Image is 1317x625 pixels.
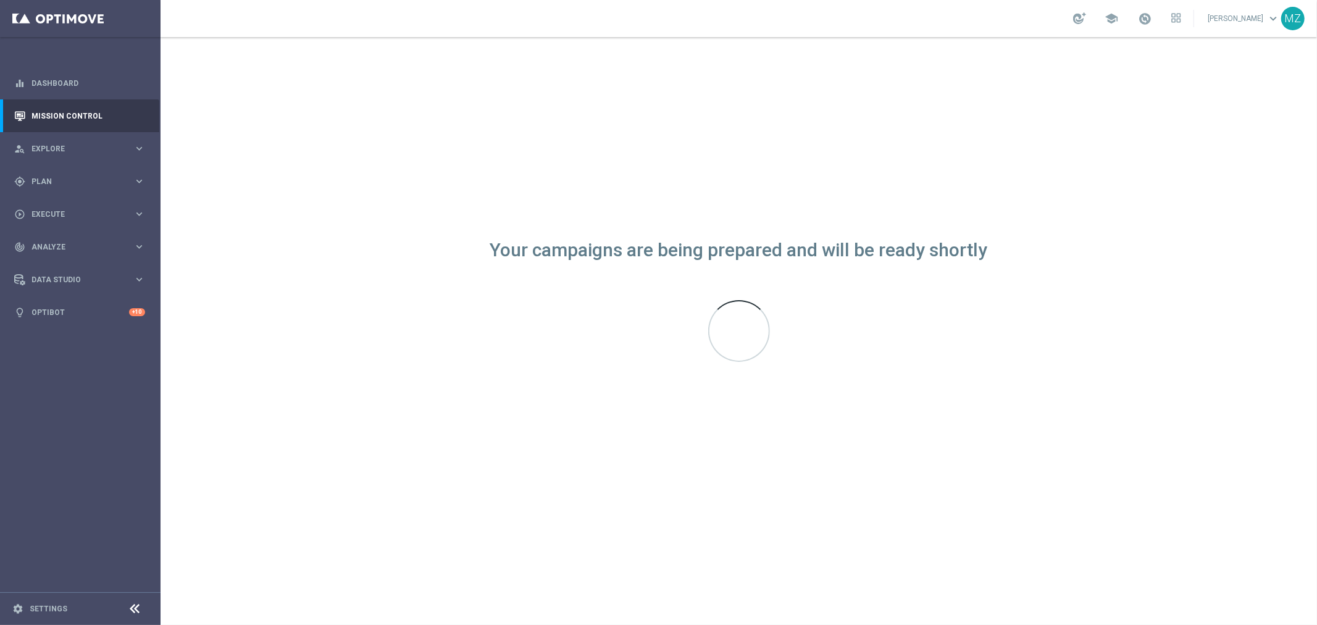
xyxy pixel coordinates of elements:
a: Optibot [31,296,129,329]
button: Data Studio keyboard_arrow_right [14,275,146,285]
button: equalizer Dashboard [14,78,146,88]
i: gps_fixed [14,176,25,187]
button: Mission Control [14,111,146,121]
button: gps_fixed Plan keyboard_arrow_right [14,177,146,187]
span: Plan [31,178,133,185]
a: Settings [30,605,67,613]
div: Analyze [14,241,133,253]
span: Explore [31,145,133,153]
div: Execute [14,209,133,220]
i: person_search [14,143,25,154]
a: [PERSON_NAME]keyboard_arrow_down [1206,9,1281,28]
a: Dashboard [31,67,145,99]
i: play_circle_outline [14,209,25,220]
div: Dashboard [14,67,145,99]
div: Your campaigns are being prepared and will be ready shortly [490,245,988,256]
i: track_changes [14,241,25,253]
span: Execute [31,211,133,218]
button: lightbulb Optibot +10 [14,308,146,317]
i: lightbulb [14,307,25,318]
i: equalizer [14,78,25,89]
div: Mission Control [14,99,145,132]
i: settings [12,603,23,615]
div: MZ [1281,7,1305,30]
i: keyboard_arrow_right [133,208,145,220]
span: school [1105,12,1118,25]
span: Analyze [31,243,133,251]
div: Optibot [14,296,145,329]
div: Data Studio [14,274,133,285]
a: Mission Control [31,99,145,132]
button: person_search Explore keyboard_arrow_right [14,144,146,154]
i: keyboard_arrow_right [133,241,145,253]
span: Data Studio [31,276,133,283]
div: +10 [129,308,145,316]
div: Explore [14,143,133,154]
i: keyboard_arrow_right [133,274,145,285]
span: keyboard_arrow_down [1266,12,1280,25]
i: keyboard_arrow_right [133,175,145,187]
button: track_changes Analyze keyboard_arrow_right [14,242,146,252]
i: keyboard_arrow_right [133,143,145,154]
div: Plan [14,176,133,187]
button: play_circle_outline Execute keyboard_arrow_right [14,209,146,219]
